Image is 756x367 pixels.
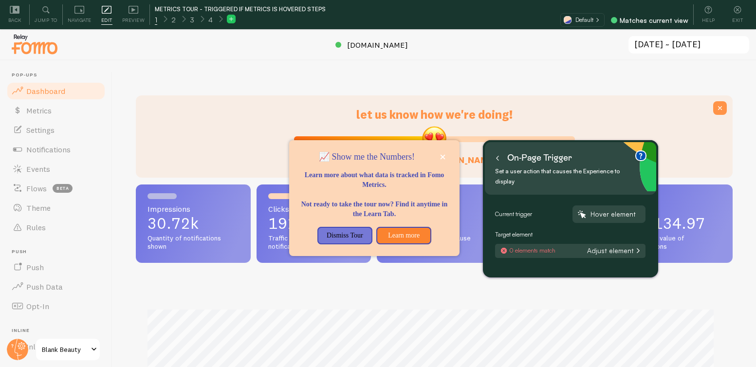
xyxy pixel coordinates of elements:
span: 📈 Show me the Numbers! [319,152,415,162]
button: Learn more [376,227,431,244]
a: Rules [6,218,106,237]
span: Monetary value of transactions [629,234,721,251]
button: Dismiss Tour [317,227,372,244]
span: Push [12,249,106,255]
span: let us know how we're doing! [356,107,513,122]
p: Not ready to take the tour now? Find it anytime in the Learn Tab. [301,190,448,219]
span: Traffic from clicks on notifications [268,234,360,251]
span: Settings [26,125,55,135]
img: emoji.png [421,125,447,151]
a: Dashboard [6,81,106,101]
a: Push [6,257,106,277]
span: Theme [26,203,51,213]
span: Flows [26,183,47,193]
div: &amp;nbsp;📈 Show me the Numbers! [289,140,460,256]
span: Impressions [148,205,239,213]
span: Clicks [268,205,360,213]
span: Dashboard [26,86,65,96]
span: Blank Beauty [42,344,88,355]
span: Value [629,205,721,213]
a: Settings [6,120,106,140]
a: Theme [6,198,106,218]
a: Metrics [6,101,106,120]
a: Events [6,159,106,179]
span: Pop-ups [12,72,106,78]
span: Notifications [26,145,71,154]
a: Blank Beauty [35,338,101,361]
a: Opt-In [6,296,106,316]
span: Opt-In [26,301,49,311]
p: Learn more about what data is tracked in Fomo Metrics. [301,170,448,190]
a: Inline [6,337,106,356]
span: Push Data [26,282,63,292]
a: Flows beta [6,179,106,198]
span: beta [53,184,73,193]
p: 30.72k [148,216,239,231]
p: 191 [268,216,360,231]
span: Inline [12,328,106,334]
span: Quantity of notifications shown [148,234,239,251]
span: Events [26,164,50,174]
span: Metrics [26,106,52,115]
span: Rules [26,222,46,232]
button: close, [438,152,448,162]
a: Notifications [6,140,106,159]
span: Push [26,262,44,272]
img: fomo-relay-logo-orange.svg [10,32,59,56]
a: Push Data [6,277,106,296]
span: $1,134.97 [629,214,705,233]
